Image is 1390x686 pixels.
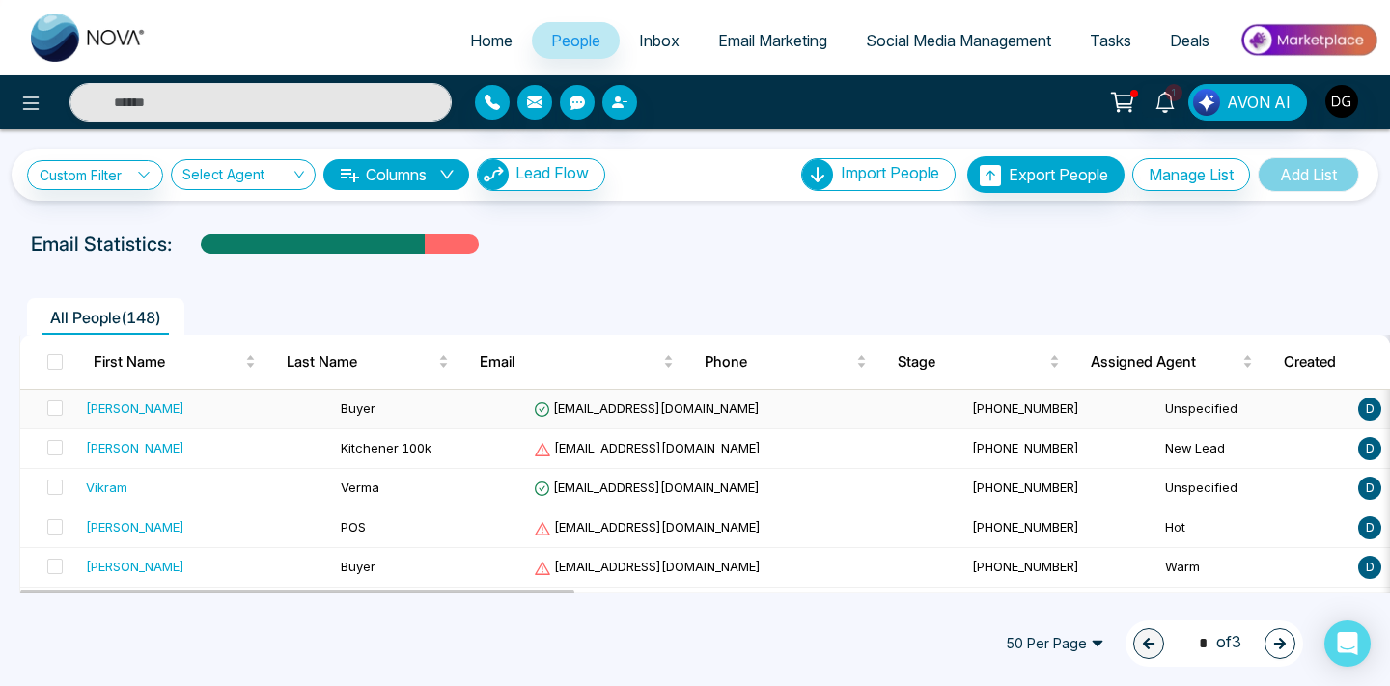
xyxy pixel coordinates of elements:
[86,557,184,576] div: [PERSON_NAME]
[972,519,1079,535] span: [PHONE_NUMBER]
[478,159,509,190] img: Lead Flow
[534,480,760,495] span: [EMAIL_ADDRESS][DOMAIN_NAME]
[323,159,469,190] button: Columnsdown
[1151,22,1229,59] a: Deals
[1157,508,1350,548] td: Hot
[972,400,1079,416] span: [PHONE_NUMBER]
[551,31,600,50] span: People
[847,22,1070,59] a: Social Media Management
[972,559,1079,574] span: [PHONE_NUMBER]
[480,350,659,373] span: Email
[1324,620,1371,667] div: Open Intercom Messenger
[841,163,939,182] span: Import People
[1157,588,1350,627] td: Hot
[271,335,464,389] th: Last Name
[451,22,532,59] a: Home
[620,22,699,59] a: Inbox
[1238,18,1378,62] img: Market-place.gif
[1187,630,1241,656] span: of 3
[86,398,184,418] div: [PERSON_NAME]
[86,517,184,536] div: [PERSON_NAME]
[1091,350,1238,373] span: Assigned Agent
[287,350,434,373] span: Last Name
[972,480,1079,495] span: [PHONE_NUMBER]
[1157,548,1350,588] td: Warm
[341,519,366,535] span: POS
[1165,84,1182,101] span: 1
[1090,31,1131,50] span: Tasks
[1157,429,1350,469] td: New Lead
[534,519,761,535] span: [EMAIL_ADDRESS][DOMAIN_NAME]
[86,478,127,497] div: Vikram
[1142,84,1188,118] a: 1
[972,440,1079,455] span: [PHONE_NUMBER]
[532,22,620,59] a: People
[1157,469,1350,508] td: Unspecified
[27,160,163,190] a: Custom Filter
[1170,31,1209,50] span: Deals
[341,400,375,416] span: Buyer
[699,22,847,59] a: Email Marketing
[1358,398,1381,421] span: D
[866,31,1051,50] span: Social Media Management
[534,559,761,574] span: [EMAIL_ADDRESS][DOMAIN_NAME]
[898,350,1045,373] span: Stage
[992,628,1118,659] span: 50 Per Page
[1070,22,1151,59] a: Tasks
[639,31,680,50] span: Inbox
[464,335,689,389] th: Email
[1358,516,1381,539] span: D
[1193,89,1220,116] img: Lead Flow
[341,440,431,455] span: Kitchener 100k
[967,156,1125,193] button: Export People
[42,308,169,327] span: All People ( 148 )
[1188,84,1307,121] button: AVON AI
[78,335,271,389] th: First Name
[341,559,375,574] span: Buyer
[1358,437,1381,460] span: D
[705,350,852,373] span: Phone
[689,335,882,389] th: Phone
[1075,335,1268,389] th: Assigned Agent
[882,335,1075,389] th: Stage
[31,230,172,259] p: Email Statistics:
[1358,556,1381,579] span: D
[1157,390,1350,429] td: Unspecified
[477,158,605,191] button: Lead Flow
[469,158,605,191] a: Lead FlowLead Flow
[534,400,760,416] span: [EMAIL_ADDRESS][DOMAIN_NAME]
[341,480,379,495] span: Verma
[439,167,455,182] span: down
[1325,85,1358,118] img: User Avatar
[1227,91,1291,114] span: AVON AI
[86,438,184,457] div: [PERSON_NAME]
[94,350,241,373] span: First Name
[534,440,761,455] span: [EMAIL_ADDRESS][DOMAIN_NAME]
[470,31,513,50] span: Home
[1132,158,1250,191] button: Manage List
[1358,477,1381,500] span: D
[1009,165,1108,184] span: Export People
[718,31,827,50] span: Email Marketing
[515,163,589,182] span: Lead Flow
[31,14,147,62] img: Nova CRM Logo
